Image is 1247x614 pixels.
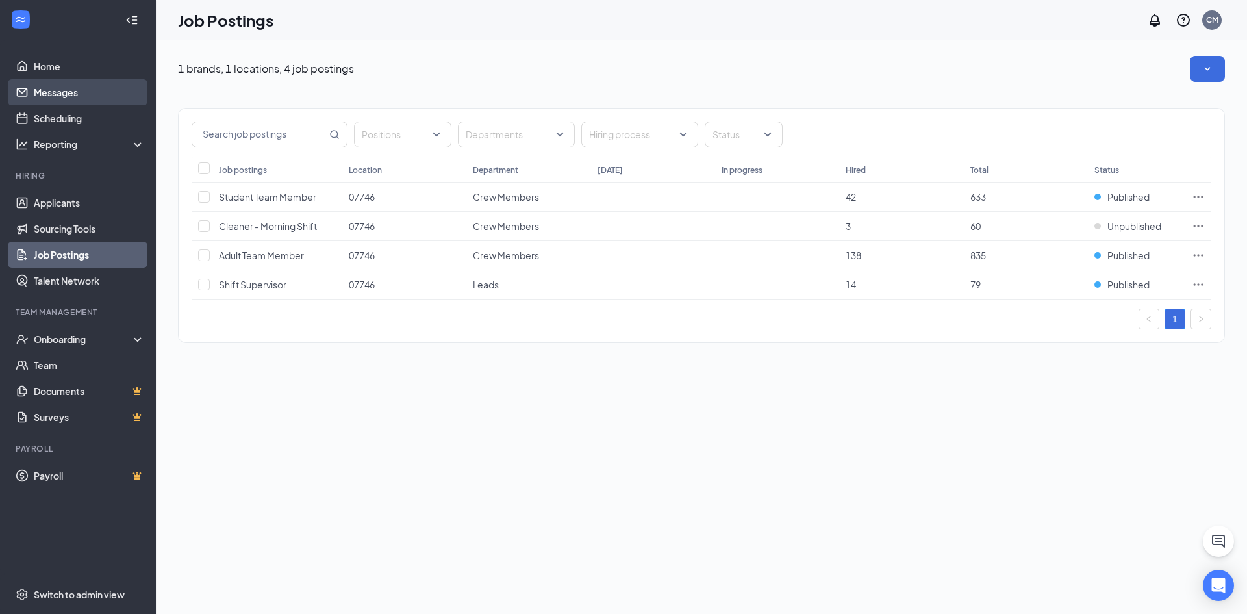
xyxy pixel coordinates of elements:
span: 633 [970,191,986,203]
div: Reporting [34,138,145,151]
span: 138 [846,249,861,261]
a: Job Postings [34,242,145,268]
a: Sourcing Tools [34,216,145,242]
svg: Ellipses [1192,249,1205,262]
div: Hiring [16,170,142,181]
span: 07746 [349,220,375,232]
a: Talent Network [34,268,145,294]
a: 1 [1165,309,1185,329]
svg: Notifications [1147,12,1163,28]
li: 1 [1165,309,1185,329]
button: left [1139,309,1159,329]
td: 07746 [342,270,466,300]
span: Published [1107,190,1150,203]
button: right [1190,309,1211,329]
th: Hired [839,157,963,183]
span: Crew Members [473,249,539,261]
span: 835 [970,249,986,261]
svg: ChatActive [1211,533,1226,549]
div: Onboarding [34,333,134,346]
svg: Collapse [125,14,138,27]
div: Location [349,164,382,175]
input: Search job postings [192,122,327,147]
svg: Settings [16,588,29,601]
div: Job postings [219,164,267,175]
td: Leads [466,270,590,300]
a: Home [34,53,145,79]
div: Open Intercom Messenger [1203,570,1234,601]
span: 07746 [349,279,375,290]
th: Total [964,157,1088,183]
th: [DATE] [591,157,715,183]
span: 07746 [349,249,375,261]
span: 07746 [349,191,375,203]
svg: Analysis [16,138,29,151]
span: Crew Members [473,191,539,203]
span: 14 [846,279,856,290]
h1: Job Postings [178,9,273,31]
svg: Ellipses [1192,190,1205,203]
a: PayrollCrown [34,463,145,489]
li: Next Page [1190,309,1211,329]
p: 1 brands, 1 locations, 4 job postings [178,62,354,76]
svg: Ellipses [1192,220,1205,233]
div: Switch to admin view [34,588,125,601]
td: 07746 [342,241,466,270]
td: 07746 [342,212,466,241]
div: Payroll [16,443,142,454]
button: ChatActive [1203,526,1234,557]
button: SmallChevronDown [1190,56,1225,82]
th: In progress [715,157,839,183]
div: CM [1206,14,1218,25]
span: Crew Members [473,220,539,232]
span: Published [1107,278,1150,291]
a: DocumentsCrown [34,378,145,404]
span: Leads [473,279,499,290]
li: Previous Page [1139,309,1159,329]
th: Status [1088,157,1185,183]
td: Crew Members [466,241,590,270]
span: Adult Team Member [219,249,304,261]
a: SurveysCrown [34,404,145,430]
td: Crew Members [466,212,590,241]
div: Team Management [16,307,142,318]
svg: SmallChevronDown [1201,62,1214,75]
svg: UserCheck [16,333,29,346]
span: 79 [970,279,981,290]
svg: QuestionInfo [1176,12,1191,28]
span: 3 [846,220,851,232]
span: Student Team Member [219,191,316,203]
td: Crew Members [466,183,590,212]
span: right [1197,315,1205,323]
span: Cleaner - Morning Shift [219,220,317,232]
a: Applicants [34,190,145,216]
a: Messages [34,79,145,105]
div: Department [473,164,518,175]
svg: MagnifyingGlass [329,129,340,140]
span: 42 [846,191,856,203]
span: Published [1107,249,1150,262]
a: Team [34,352,145,378]
svg: Ellipses [1192,278,1205,291]
span: Shift Supervisor [219,279,286,290]
svg: WorkstreamLogo [14,13,27,26]
span: Unpublished [1107,220,1161,233]
span: left [1145,315,1153,323]
span: 60 [970,220,981,232]
td: 07746 [342,183,466,212]
a: Scheduling [34,105,145,131]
